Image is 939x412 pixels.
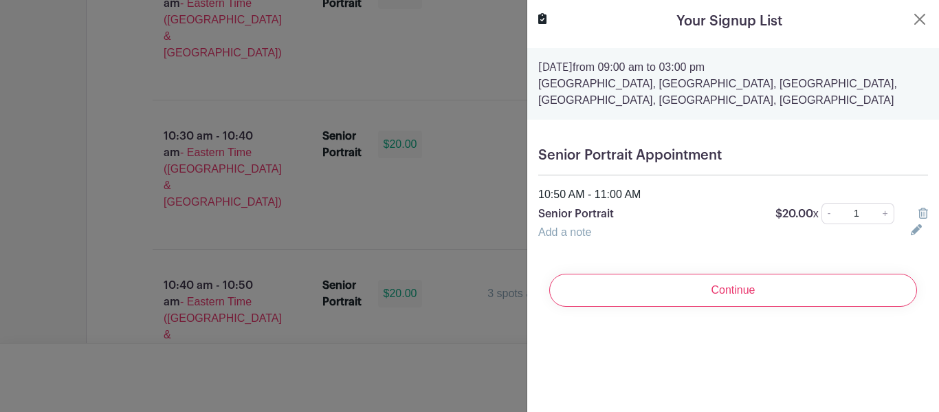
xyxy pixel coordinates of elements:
div: 10:50 AM - 11:00 AM [530,186,936,203]
a: Add a note [538,226,591,238]
strong: [DATE] [538,62,573,73]
p: from 09:00 am to 03:00 pm [538,59,928,76]
input: Continue [549,274,917,307]
p: Senior Portrait [538,206,759,222]
h5: Senior Portrait Appointment [538,147,928,164]
button: Close [912,11,928,28]
span: x [813,208,819,219]
p: [GEOGRAPHIC_DATA], [GEOGRAPHIC_DATA], [GEOGRAPHIC_DATA], [GEOGRAPHIC_DATA], [GEOGRAPHIC_DATA], [G... [538,76,928,109]
p: $20.00 [775,206,819,222]
a: - [821,203,837,224]
a: + [877,203,894,224]
h5: Your Signup List [676,11,782,32]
